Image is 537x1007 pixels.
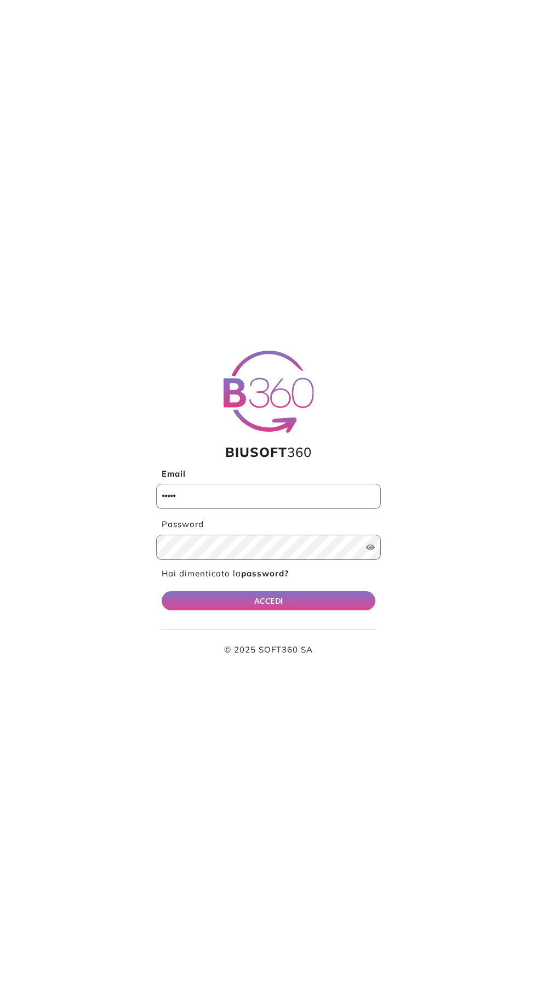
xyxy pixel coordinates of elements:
button: ACCEDI [162,591,375,610]
span: BIUSOFT [225,444,287,460]
b: password? [241,568,289,579]
a: Hai dimenticato lapassword? [162,568,289,579]
p: © 2025 SOFT360 SA [162,644,375,656]
b: Email [162,468,186,479]
h1: 360 [156,444,381,460]
label: Password [156,518,381,531]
